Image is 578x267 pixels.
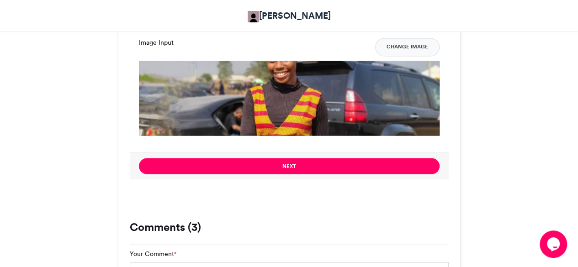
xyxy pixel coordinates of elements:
iframe: chat widget [540,230,569,258]
a: [PERSON_NAME] [248,9,331,22]
label: Your Comment [130,249,176,258]
button: Change Image [375,38,440,56]
h3: Comments (3) [130,221,449,232]
img: Adetokunbo Adeyanju [248,11,259,22]
button: Next [139,158,440,174]
label: Image Input [139,38,174,47]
